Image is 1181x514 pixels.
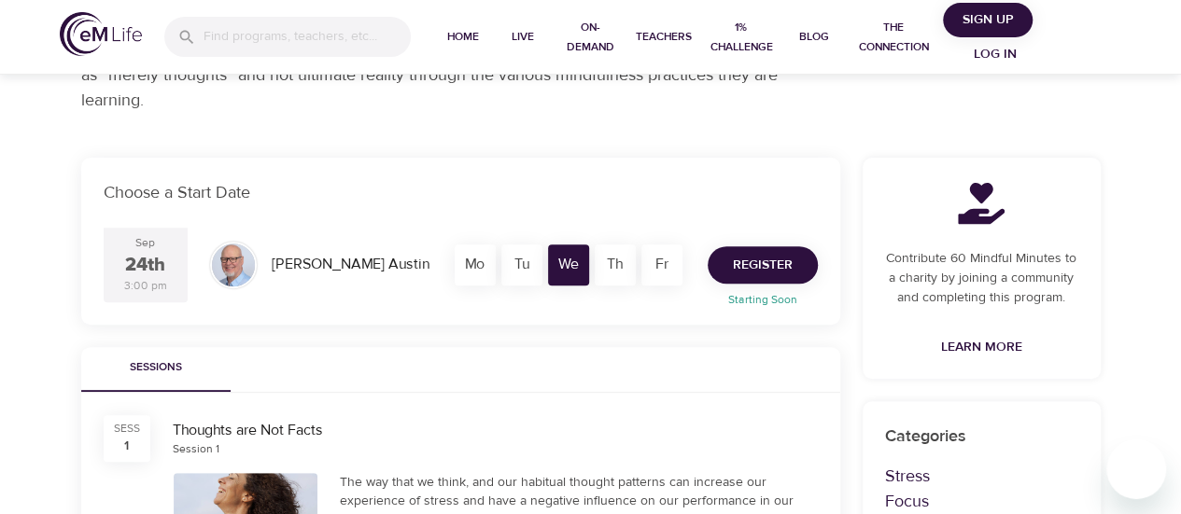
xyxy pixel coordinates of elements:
div: Tu [501,244,542,285]
span: Learn More [941,336,1022,359]
iframe: Button to launch messaging window [1106,439,1166,499]
div: Fr [641,244,682,285]
input: Find programs, teachers, etc... [204,17,411,57]
a: Learn More [934,330,1030,365]
p: Contribute 60 Mindful Minutes to a charity by joining a community and completing this program. [885,249,1078,308]
div: 1 [124,437,129,455]
div: [PERSON_NAME] Austin [264,246,437,283]
div: We [548,244,589,285]
span: Teachers [635,27,691,47]
span: The Connection [851,18,935,57]
div: Thoughts are Not Facts [173,420,818,441]
div: Sep [135,235,155,251]
div: Session 1 [173,441,219,457]
span: On-Demand [560,18,620,57]
p: Choose a Start Date [104,180,818,205]
div: Th [595,244,636,285]
p: Categories [885,424,1078,449]
p: Starting Soon [696,291,829,308]
div: Mo [455,244,496,285]
div: SESS [114,421,140,437]
p: Stress [885,464,1078,489]
img: logo [60,12,142,56]
span: Log in [958,43,1033,66]
span: Sessions [92,358,219,378]
span: Home [441,27,485,47]
span: Sign Up [950,8,1025,32]
span: Live [500,27,545,47]
span: Blog [792,27,837,47]
span: Register [733,254,793,277]
button: Register [708,246,818,284]
span: 1% Challenge [706,18,776,57]
p: Focus [885,489,1078,514]
button: Sign Up [943,3,1033,37]
div: 24th [125,252,165,279]
div: 3:00 pm [124,278,167,294]
button: Log in [950,37,1040,72]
